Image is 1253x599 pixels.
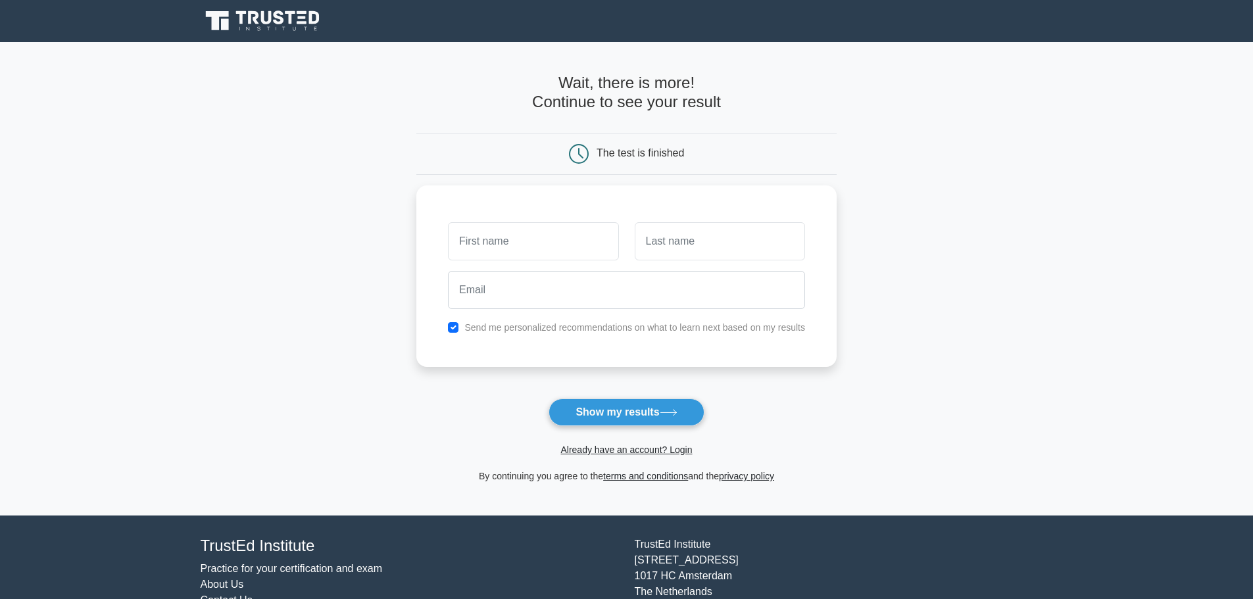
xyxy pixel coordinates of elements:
a: terms and conditions [603,471,688,481]
a: privacy policy [719,471,774,481]
div: By continuing you agree to the and the [408,468,845,484]
input: First name [448,222,618,260]
input: Last name [635,222,805,260]
h4: Wait, there is more! Continue to see your result [416,74,837,112]
button: Show my results [549,398,704,426]
div: The test is finished [597,147,684,158]
input: Email [448,271,805,309]
label: Send me personalized recommendations on what to learn next based on my results [464,322,805,333]
a: Already have an account? Login [560,444,692,455]
h4: TrustEd Institute [201,537,619,556]
a: Practice for your certification and exam [201,563,383,574]
a: About Us [201,579,244,590]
